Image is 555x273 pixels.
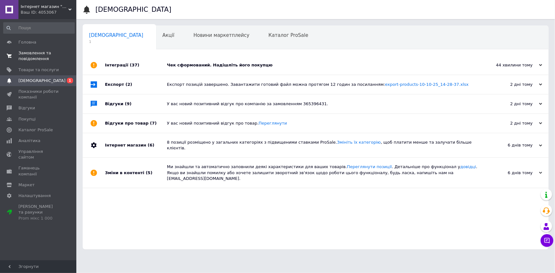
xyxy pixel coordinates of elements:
[18,67,59,73] span: Товари та послуги
[479,101,542,107] div: 2 дні тому
[193,32,249,38] span: Новини маркетплейсу
[18,204,59,221] span: [PERSON_NAME] та рахунки
[460,164,476,169] a: довідці
[268,32,308,38] span: Каталог ProSale
[18,149,59,160] span: Управління сайтом
[67,78,73,83] span: 1
[347,164,392,169] a: Переглянути позиції
[167,101,479,107] div: У вас новий позитивний відгук про компанію за замовленням 365396431.
[105,133,167,157] div: Інтернет магазин
[18,215,59,221] div: Prom мікс 1 000
[18,39,36,45] span: Головна
[479,120,542,126] div: 2 дні тому
[146,170,152,175] span: (5)
[105,94,167,113] div: Відгуки
[167,62,479,68] div: Чек сформований. Надішліть його покупцю
[385,82,469,87] a: export-products-10-10-25_14-28-37.xlsx
[105,56,167,75] div: Інтеграції
[18,182,35,188] span: Маркет
[18,89,59,100] span: Показники роботи компанії
[130,63,139,67] span: (37)
[479,82,542,87] div: 2 дні тому
[18,50,59,62] span: Замовлення та повідомлення
[21,4,68,10] span: Інтернет магазин "Smart Shop"
[337,140,381,145] a: Змініть їх категорію
[105,158,167,188] div: Зміни в контенті
[21,10,76,15] div: Ваш ID: 4053067
[18,127,53,133] span: Каталог ProSale
[18,78,66,84] span: [DEMOGRAPHIC_DATA]
[259,121,287,126] a: Переглянути
[163,32,175,38] span: Акції
[18,193,51,199] span: Налаштування
[150,121,157,126] span: (7)
[18,105,35,111] span: Відгуки
[479,62,542,68] div: 44 хвилини тому
[167,120,479,126] div: У вас новий позитивний відгук про товар.
[18,116,36,122] span: Покупці
[479,142,542,148] div: 6 днів тому
[105,114,167,133] div: Відгуки про товар
[125,101,132,106] span: (9)
[3,22,75,34] input: Пошук
[18,138,40,144] span: Аналітика
[541,234,553,247] button: Чат з покупцем
[89,32,143,38] span: [DEMOGRAPHIC_DATA]
[89,39,143,44] span: 1
[167,164,479,181] div: Ми знайшли та автоматично заповнили деякі характеристики для ваших товарів. . Детальніше про функ...
[148,143,154,147] span: (6)
[167,140,479,151] div: 8 позиції розміщено у загальних категоріях з підвищеними ставками ProSale. , щоб платити менше та...
[126,82,132,87] span: (2)
[18,165,59,177] span: Гаманець компанії
[105,75,167,94] div: Експорт
[479,170,542,176] div: 6 днів тому
[95,6,171,13] h1: [DEMOGRAPHIC_DATA]
[167,82,479,87] div: Експорт позицій завершено. Завантажити готовий файл можна протягом 12 годин за посиланням:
